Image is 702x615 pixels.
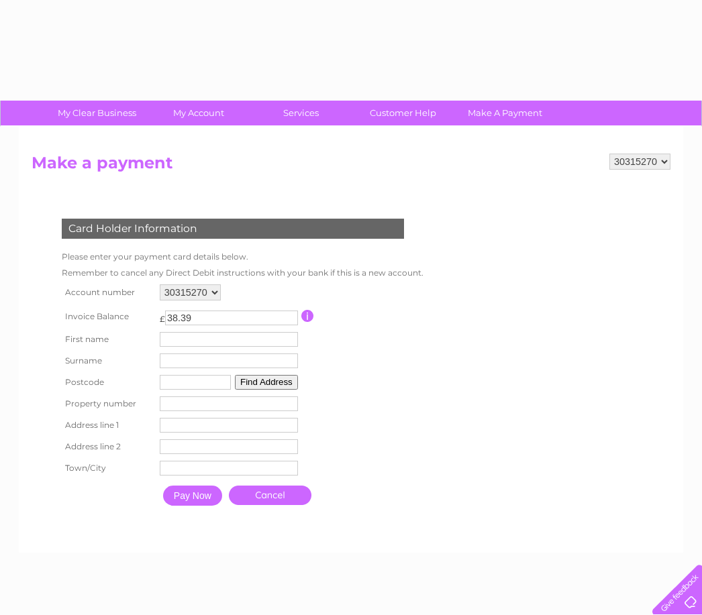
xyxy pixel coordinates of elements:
a: Services [246,101,356,125]
a: My Account [144,101,254,125]
th: Address line 2 [58,436,156,457]
th: Address line 1 [58,414,156,436]
th: First name [58,329,156,350]
a: Cancel [229,486,311,505]
div: Card Holder Information [62,219,404,239]
h2: Make a payment [32,154,670,179]
th: Postcode [58,372,156,393]
a: Customer Help [348,101,458,125]
input: Information [301,310,314,322]
td: £ [160,307,165,324]
th: Account number [58,281,156,304]
th: Property number [58,393,156,414]
td: Remember to cancel any Direct Debit instructions with your bank if this is a new account. [58,265,427,281]
th: Invoice Balance [58,304,156,329]
input: Pay Now [163,486,222,506]
a: My Clear Business [42,101,152,125]
th: Town/City [58,457,156,479]
button: Find Address [235,375,298,390]
th: Surname [58,350,156,372]
td: Please enter your payment card details below. [58,249,427,265]
a: Make A Payment [450,101,560,125]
